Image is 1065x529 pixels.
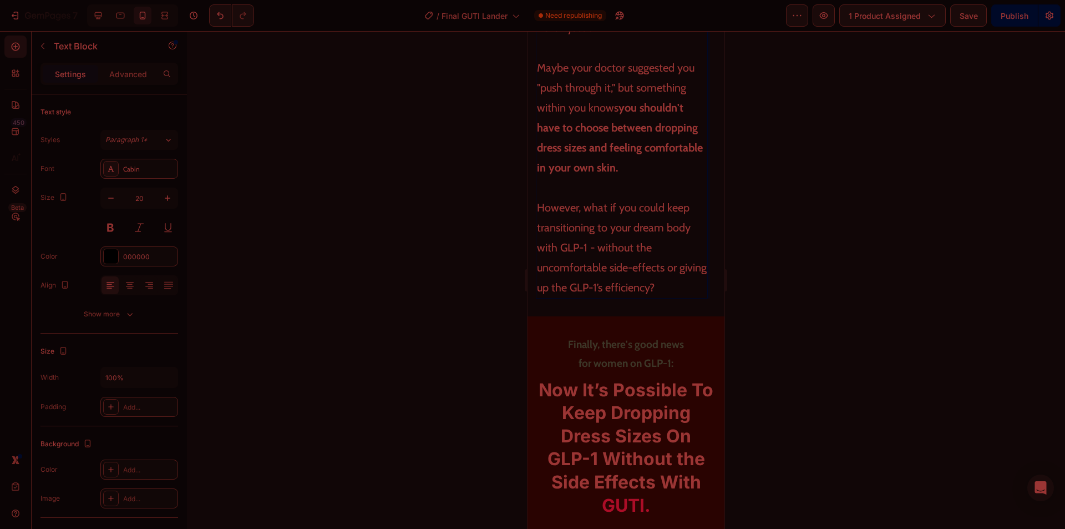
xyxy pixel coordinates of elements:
button: Publish [991,4,1038,27]
div: 000000 [123,252,175,262]
div: Add... [123,465,175,475]
span: Now It’s Possible To Keep Dropping Dress Sizes On GLP-1 Without the Side Effects With [11,348,186,462]
button: Save [950,4,987,27]
div: Color [40,251,58,261]
button: 7 [4,4,83,27]
div: Text style [40,107,71,117]
div: 450 [11,118,27,127]
p: 7 [73,9,78,22]
p: Settings [55,68,86,80]
div: Size [40,344,70,359]
div: Add... [123,494,175,504]
strong: for women on GLP-1: [51,326,146,339]
span: Paragraph 1* [105,135,148,145]
input: Auto [101,367,177,387]
div: Styles [40,135,60,145]
span: Final GUTI Lander [442,10,508,22]
div: Image [40,493,60,503]
p: Maybe your doctor suggested you "push through it," but something within you knows [9,7,179,147]
button: Show more [40,304,178,324]
span: GUTI. [74,463,123,485]
span: Need republishing [545,11,602,21]
div: Beta [8,203,27,212]
button: 1 product assigned [839,4,946,27]
button: Paragraph 1* [100,130,178,150]
p: Advanced [109,68,147,80]
span: / [437,10,439,22]
iframe: Design area [528,31,724,529]
strong: Finally, there's good news [40,307,156,320]
p: However, what if you could keep transitioning to your dream body with GLP-1 - without the uncomfo... [9,147,179,266]
div: Add... [123,402,175,412]
strong: you shouldn't have to choose between dropping dress sizes and feeling comfortable in your own skin. [9,70,175,143]
span: 1 product assigned [849,10,921,22]
p: Text Block [54,39,148,53]
div: Color [40,465,58,475]
span: Save [960,11,978,21]
div: Open Intercom Messenger [1027,475,1054,501]
div: Font [40,164,54,174]
div: Undo/Redo [209,4,254,27]
div: Size [40,190,70,205]
div: Publish [1001,10,1028,22]
div: Background [40,437,94,452]
div: Cabin [123,164,175,174]
div: Width [40,372,59,382]
div: Show more [84,309,135,320]
div: Padding [40,402,66,412]
div: Align [40,278,72,293]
